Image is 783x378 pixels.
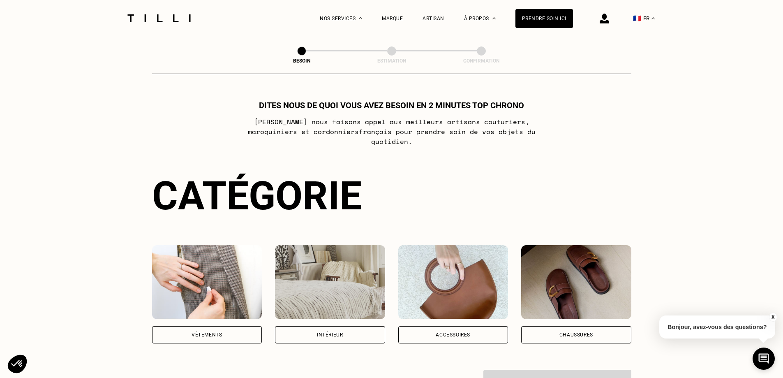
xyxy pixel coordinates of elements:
[261,58,343,64] div: Besoin
[659,315,775,339] p: Bonjour, avez-vous des questions?
[125,14,194,22] img: Logo du service de couturière Tilli
[521,245,631,319] img: Chaussures
[436,332,470,337] div: Accessoires
[515,9,573,28] a: Prendre soin ici
[192,332,222,337] div: Vêtements
[440,58,522,64] div: Confirmation
[152,173,631,219] div: Catégorie
[559,332,593,337] div: Chaussures
[229,117,554,146] p: [PERSON_NAME] nous faisons appel aux meilleurs artisans couturiers , maroquiniers et cordonniers ...
[351,58,433,64] div: Estimation
[398,245,508,319] img: Accessoires
[359,17,362,19] img: Menu déroulant
[275,245,385,319] img: Intérieur
[769,313,777,322] button: X
[492,17,496,19] img: Menu déroulant à propos
[423,16,444,21] a: Artisan
[382,16,403,21] a: Marque
[317,332,343,337] div: Intérieur
[651,17,655,19] img: menu déroulant
[633,14,641,22] span: 🇫🇷
[152,245,262,319] img: Vêtements
[600,14,609,23] img: icône connexion
[259,100,524,110] h1: Dites nous de quoi vous avez besoin en 2 minutes top chrono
